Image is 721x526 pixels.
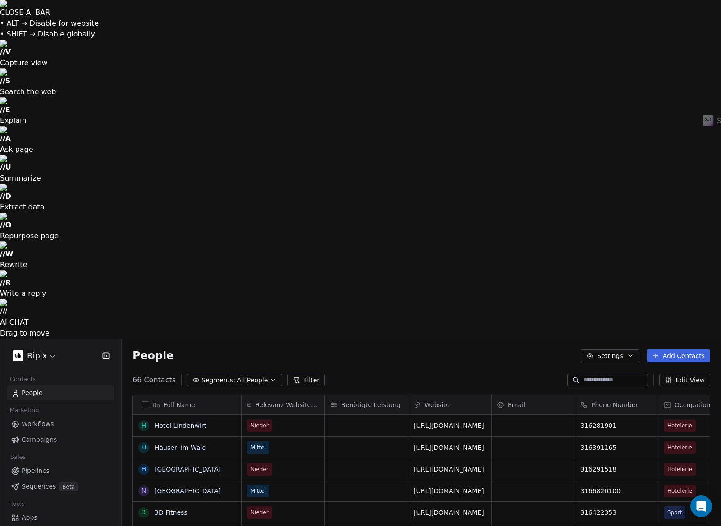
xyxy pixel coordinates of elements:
button: Add Contacts [647,349,710,362]
span: 316281901 [580,421,653,430]
div: H [141,421,146,431]
span: Sales [6,450,30,464]
a: Workflows [7,417,114,431]
div: N [141,486,146,495]
span: Marketing [6,404,43,417]
span: Workflows [22,419,54,429]
span: Segments: [201,376,235,385]
span: Sequences [22,482,56,491]
span: Ripix [27,350,47,362]
span: Benötigte Leistung [341,400,401,409]
a: [GEOGRAPHIC_DATA] [155,466,221,473]
span: Beta [59,482,78,491]
span: Campaigns [22,435,57,444]
a: [GEOGRAPHIC_DATA] [155,487,221,494]
span: Sport [667,508,682,517]
button: Filter [287,374,325,386]
span: 316391165 [580,443,653,452]
a: Hotel Lindenwirt [155,422,206,429]
div: Email [492,395,575,414]
div: Website [408,395,491,414]
span: Phone Number [591,400,638,409]
span: Website [424,400,450,409]
a: People [7,385,114,400]
span: People [132,349,173,363]
span: Nieder [251,465,269,474]
a: [URL][DOMAIN_NAME] [414,422,484,429]
span: All People [237,376,268,385]
span: Hotelerie [667,465,692,474]
a: SequencesBeta [7,479,114,494]
span: Apps [22,513,37,522]
span: Full Name [164,400,195,409]
span: Nieder [251,421,269,430]
a: 3D Fitness [155,509,187,516]
a: Apps [7,510,114,525]
span: Pipelines [22,466,50,476]
span: Hotelerie [667,421,692,430]
a: [URL][DOMAIN_NAME] [414,509,484,516]
div: H [141,464,146,474]
button: Settings [581,349,639,362]
span: Mittel [251,486,266,495]
div: Open Intercom Messenger [690,495,712,517]
span: People [22,388,43,398]
a: Pipelines [7,463,114,478]
span: Hotelerie [667,443,692,452]
a: [URL][DOMAIN_NAME] [414,466,484,473]
span: Nieder [251,508,269,517]
div: 3 [142,508,146,517]
span: 316291518 [580,465,653,474]
div: Benötigte Leistung [325,395,408,414]
img: insta_pb.jpg [13,350,23,361]
span: 66 Contacts [132,375,176,385]
span: Mittel [251,443,266,452]
a: Häuserl im Wald [155,444,206,451]
span: Relevanz Website Optimierung [255,400,319,409]
button: Edit View [659,374,710,386]
div: H [141,443,146,452]
span: Contacts [6,372,40,386]
span: Hotelerie [667,486,692,495]
div: Relevanz Website Optimierung [242,395,324,414]
button: Ripix [11,348,58,363]
span: 3166820100 [580,486,653,495]
span: Occupation [675,400,711,409]
div: Phone Number [575,395,658,414]
a: Campaigns [7,432,114,447]
span: Tools [6,497,28,511]
a: [URL][DOMAIN_NAME] [414,444,484,451]
a: [URL][DOMAIN_NAME] [414,487,484,494]
div: Full Name [133,395,241,414]
span: Email [508,400,525,409]
span: 316422353 [580,508,653,517]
